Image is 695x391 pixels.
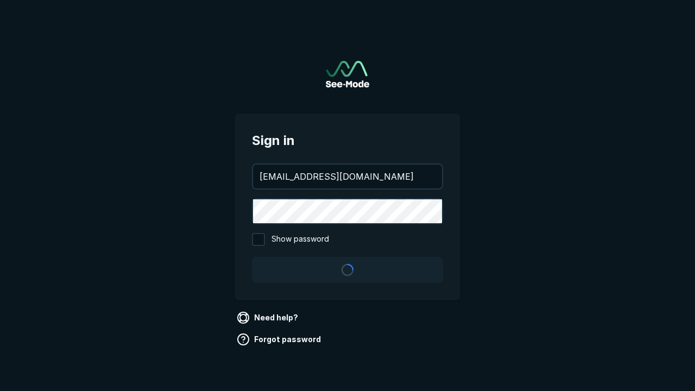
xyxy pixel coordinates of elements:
img: See-Mode Logo [326,61,369,87]
a: Need help? [235,309,302,326]
span: Show password [271,233,329,246]
a: Go to sign in [326,61,369,87]
input: your@email.com [253,165,442,188]
a: Forgot password [235,331,325,348]
span: Sign in [252,131,443,150]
